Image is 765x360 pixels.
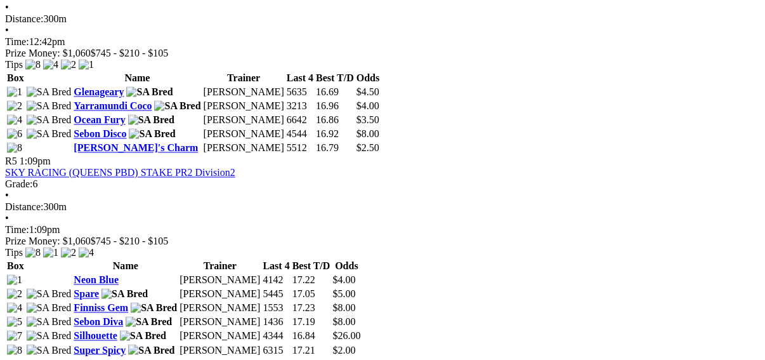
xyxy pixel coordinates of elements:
div: Prize Money: $1,060 [5,236,760,247]
img: SA Bred [131,302,177,314]
div: Prize Money: $1,060 [5,48,760,59]
span: $2.00 [332,344,355,355]
div: 6 [5,178,760,190]
img: SA Bred [126,316,172,328]
span: $4.00 [356,100,379,111]
img: SA Bred [27,86,72,98]
img: 6 [7,128,22,140]
span: Tips [5,247,23,258]
img: SA Bred [27,114,72,126]
img: 2 [7,288,22,300]
img: 8 [7,344,22,356]
div: 12:42pm [5,36,760,48]
a: Sebon Disco [74,128,126,139]
a: Sebon Diva [74,316,123,327]
img: 2 [61,59,76,70]
img: 4 [7,302,22,314]
th: Best T/D [292,260,331,272]
td: 5445 [262,288,290,300]
span: • [5,2,9,13]
th: Last 4 [262,260,290,272]
span: $5.00 [332,288,355,299]
td: 16.86 [315,114,355,126]
td: [PERSON_NAME] [203,142,285,154]
td: [PERSON_NAME] [179,330,261,342]
span: $3.50 [356,114,379,125]
td: 4544 [286,128,314,140]
td: 5635 [286,86,314,98]
img: 8 [7,142,22,154]
span: Time: [5,36,29,47]
span: 1:09pm [20,156,51,166]
img: 7 [7,330,22,342]
span: Box [7,260,24,271]
td: 1436 [262,316,290,328]
img: SA Bred [126,86,173,98]
span: $8.00 [332,302,355,313]
span: • [5,190,9,201]
span: Distance: [5,13,43,24]
a: Neon Blue [74,274,119,285]
img: 8 [25,59,41,70]
td: [PERSON_NAME] [179,302,261,314]
img: 8 [25,247,41,258]
th: Trainer [179,260,261,272]
td: 3213 [286,100,314,112]
th: Odds [332,260,361,272]
img: 1 [7,274,22,286]
img: SA Bred [154,100,200,112]
img: 4 [43,59,58,70]
td: 17.19 [292,316,331,328]
span: Grade: [5,178,33,189]
td: 17.21 [292,343,331,356]
td: 17.23 [292,302,331,314]
span: Time: [5,224,29,235]
img: 2 [7,100,22,112]
img: SA Bred [27,128,72,140]
th: Odds [356,72,380,84]
span: Box [7,72,24,83]
img: SA Bred [27,100,72,112]
img: SA Bred [101,288,148,300]
a: SKY RACING (QUEENS PBD) STAKE PR2 Division2 [5,167,235,178]
td: [PERSON_NAME] [203,100,285,112]
img: SA Bred [27,288,72,300]
td: [PERSON_NAME] [203,128,285,140]
td: 6642 [286,114,314,126]
td: 5512 [286,142,314,154]
span: $4.00 [332,274,355,285]
td: [PERSON_NAME] [203,114,285,126]
td: 16.96 [315,100,355,112]
td: 16.79 [315,142,355,154]
span: R5 [5,156,17,166]
td: [PERSON_NAME] [179,274,261,286]
td: [PERSON_NAME] [203,86,285,98]
span: $26.00 [332,330,360,341]
img: SA Bred [128,114,174,126]
span: $8.00 [356,128,379,139]
span: $4.50 [356,86,379,97]
td: 4344 [262,330,290,342]
td: [PERSON_NAME] [179,343,261,356]
a: Finniss Gem [74,302,128,313]
span: $745 - $210 - $105 [91,48,169,58]
td: 17.05 [292,288,331,300]
img: 1 [7,86,22,98]
td: 16.69 [315,86,355,98]
span: $2.50 [356,142,379,153]
td: 4142 [262,274,290,286]
div: 1:09pm [5,224,760,236]
th: Name [73,72,201,84]
span: • [5,25,9,36]
th: Name [73,260,178,272]
img: SA Bred [27,330,72,342]
th: Trainer [203,72,285,84]
img: SA Bred [129,128,175,140]
img: 2 [61,247,76,258]
a: Spare [74,288,99,299]
img: SA Bred [120,330,166,342]
th: Last 4 [286,72,314,84]
div: 300m [5,201,760,213]
a: [PERSON_NAME]'s Charm [74,142,198,153]
div: 300m [5,13,760,25]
